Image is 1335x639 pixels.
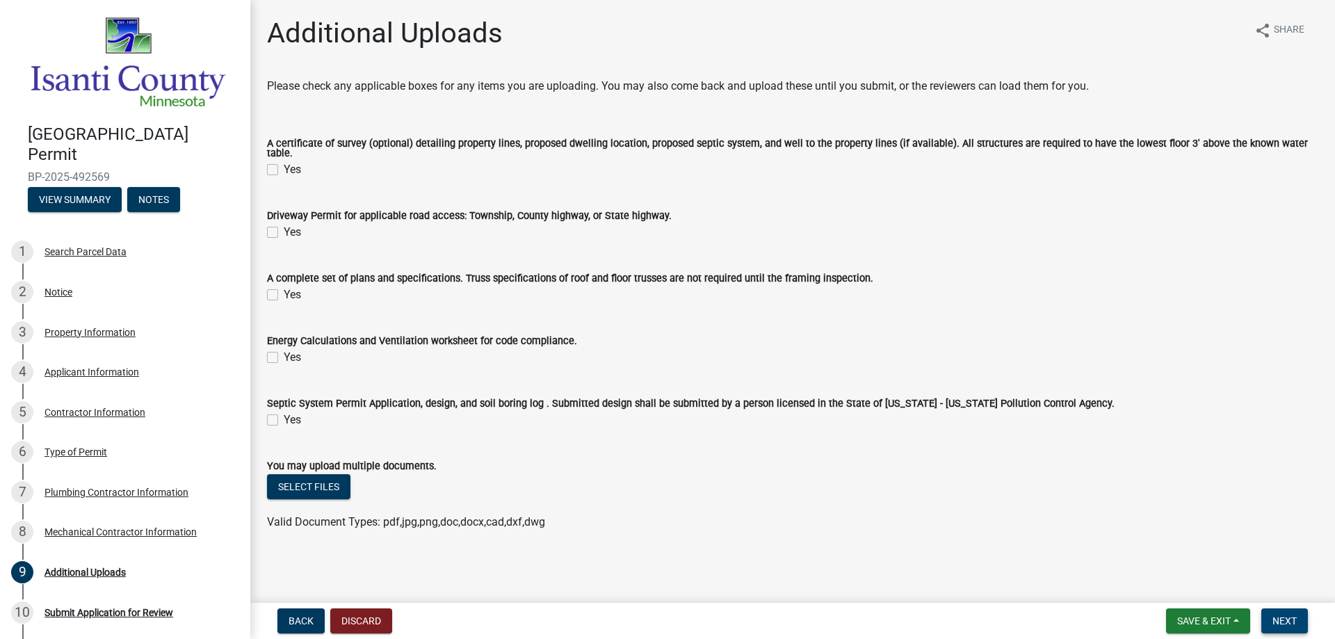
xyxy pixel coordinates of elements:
[284,412,301,428] label: Yes
[284,224,301,241] label: Yes
[28,15,228,110] img: Isanti County, Minnesota
[44,527,197,537] div: Mechanical Contractor Information
[1274,22,1304,39] span: Share
[1254,22,1271,39] i: share
[44,407,145,417] div: Contractor Information
[28,124,239,165] h4: [GEOGRAPHIC_DATA] Permit
[11,321,33,343] div: 3
[284,161,301,178] label: Yes
[11,561,33,583] div: 9
[11,281,33,303] div: 2
[44,487,188,497] div: Plumbing Contractor Information
[28,187,122,212] button: View Summary
[277,608,325,633] button: Back
[28,170,222,184] span: BP-2025-492569
[44,608,173,617] div: Submit Application for Review
[28,195,122,206] wm-modal-confirm: Summary
[1166,608,1250,633] button: Save & Exit
[267,474,350,499] button: Select files
[11,441,33,463] div: 6
[11,241,33,263] div: 1
[267,17,503,50] h1: Additional Uploads
[11,481,33,503] div: 7
[44,567,126,577] div: Additional Uploads
[127,187,180,212] button: Notes
[330,608,392,633] button: Discard
[11,401,33,423] div: 5
[267,274,873,284] label: A complete set of plans and specifications. Truss specifications of roof and floor trusses are no...
[284,349,301,366] label: Yes
[267,139,1318,159] label: A certificate of survey (optional) detailing property lines, proposed dwelling location, proposed...
[1177,615,1231,626] span: Save & Exit
[11,521,33,543] div: 8
[1272,615,1297,626] span: Next
[44,367,139,377] div: Applicant Information
[127,195,180,206] wm-modal-confirm: Notes
[267,399,1115,409] label: Septic System Permit Application, design, and soil boring log . Submitted design shall be submitt...
[1243,17,1316,44] button: shareShare
[289,615,314,626] span: Back
[284,286,301,303] label: Yes
[267,462,437,471] label: You may upload multiple documents.
[11,361,33,383] div: 4
[1261,608,1308,633] button: Next
[44,247,127,257] div: Search Parcel Data
[44,327,136,337] div: Property Information
[267,78,1318,111] p: Please check any applicable boxes for any items you are uploading. You may also come back and upl...
[267,515,545,528] span: Valid Document Types: pdf,jpg,png,doc,docx,cad,dxf,dwg
[267,337,577,346] label: Energy Calculations and Ventilation worksheet for code compliance.
[267,211,672,221] label: Driveway Permit for applicable road access: Township, County highway, or State highway.
[44,287,72,297] div: Notice
[11,601,33,624] div: 10
[44,447,107,457] div: Type of Permit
